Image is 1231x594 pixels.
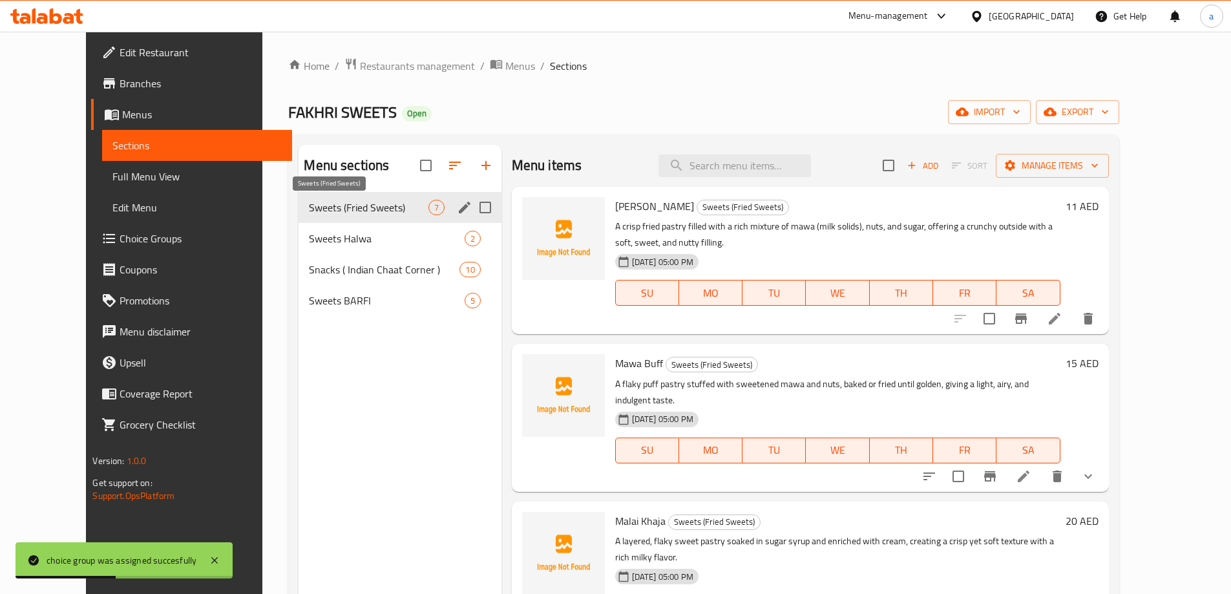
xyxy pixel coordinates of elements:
button: MO [679,438,742,463]
a: Edit Restaurant [91,37,291,68]
span: 7 [429,202,444,214]
a: Upsell [91,347,291,378]
button: Add section [470,150,501,181]
span: Choice Groups [120,231,281,246]
span: Sections [550,58,587,74]
p: A layered, flaky sweet pastry soaked in sugar syrup and enriched with cream, creating a crisp yet... [615,533,1060,566]
input: search [658,154,811,177]
div: Sweets BARFI [309,293,464,308]
span: FR [938,441,991,460]
a: Menus [490,58,535,74]
div: items [465,293,481,308]
span: Menus [122,107,281,122]
img: Mawa Samosa [522,197,605,280]
span: TH [875,284,928,302]
a: Branches [91,68,291,99]
h6: 20 AED [1066,512,1099,530]
button: Branch-specific-item [1005,303,1036,334]
span: Version: [92,452,124,469]
span: WE [811,284,864,302]
span: SA [1002,441,1055,460]
a: Sections [102,130,291,161]
button: WE [806,280,869,306]
span: Select section first [943,156,996,176]
span: WE [811,441,864,460]
button: TH [870,280,933,306]
a: Promotions [91,285,291,316]
button: export [1036,100,1119,124]
div: choice group was assigned succesfully [47,553,196,567]
nav: Menu sections [299,187,501,321]
h2: Menu items [512,156,582,175]
li: / [335,58,339,74]
span: Snacks ( Indian Chaat Corner ) [309,262,459,277]
span: Sweets Halwa [309,231,464,246]
a: Edit menu item [1016,469,1031,484]
button: FR [933,280,996,306]
span: TH [875,441,928,460]
button: WE [806,438,869,463]
span: SU [621,441,674,460]
button: TH [870,438,933,463]
button: TU [742,438,806,463]
a: Edit menu item [1047,311,1062,326]
span: Add item [902,156,943,176]
span: Malai Khaja [615,511,666,531]
a: Menu disclaimer [91,316,291,347]
a: Restaurants management [344,58,475,74]
span: Select section [875,152,902,179]
span: Upsell [120,355,281,370]
span: Sweets (Fried Sweets) [697,200,788,215]
span: MO [684,284,737,302]
div: Open [402,106,432,122]
button: delete [1042,461,1073,492]
span: Branches [120,76,281,91]
div: items [459,262,480,277]
button: FR [933,438,996,463]
span: Get support on: [92,474,152,491]
div: Sweets (Fried Sweets)7edit [299,192,501,223]
li: / [540,58,545,74]
div: Sweets Halwa2 [299,223,501,254]
div: items [428,200,445,215]
span: Edit Restaurant [120,45,281,60]
span: TU [748,284,801,302]
span: Promotions [120,293,281,308]
a: Menus [91,99,291,130]
span: Coupons [120,262,281,277]
span: 10 [460,264,479,276]
button: SU [615,438,679,463]
a: Grocery Checklist [91,409,291,440]
button: Branch-specific-item [974,461,1005,492]
p: A crisp fried pastry filled with a rich mixture of mawa (milk solids), nuts, and sugar, offering ... [615,218,1060,251]
div: Sweets BARFI5 [299,285,501,316]
span: Sweets (Fried Sweets) [309,200,428,215]
svg: Show Choices [1080,469,1096,484]
span: Restaurants management [360,58,475,74]
button: TU [742,280,806,306]
span: [PERSON_NAME] [615,196,694,216]
button: Add [902,156,943,176]
div: Sweets (Fried Sweets) [697,200,789,215]
a: Edit Menu [102,192,291,223]
div: items [465,231,481,246]
span: Manage items [1006,158,1099,174]
a: Full Menu View [102,161,291,192]
h2: Menu sections [304,156,389,175]
span: Coverage Report [120,386,281,401]
div: Snacks ( Indian Chaat Corner )10 [299,254,501,285]
div: Sweets (Fried Sweets) [668,514,761,530]
span: Mawa Buff [615,354,663,373]
span: MO [684,441,737,460]
span: Select all sections [412,152,439,179]
span: Open [402,108,432,119]
span: [DATE] 05:00 PM [627,413,699,425]
span: 1.0.0 [127,452,147,469]
button: SA [996,280,1060,306]
button: edit [455,198,474,217]
span: TU [748,441,801,460]
span: Sweets (Fried Sweets) [666,357,757,372]
span: SU [621,284,674,302]
span: Select to update [976,305,1003,332]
